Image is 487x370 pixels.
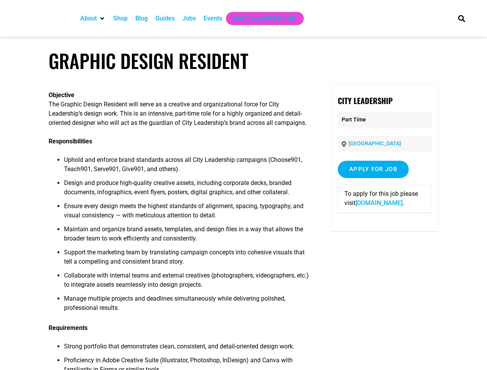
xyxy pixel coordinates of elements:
input: Apply for job [338,161,409,178]
a: Guides [155,14,175,23]
b: Responsibilities [49,138,92,145]
span: Design and produce high-quality creative assets, including corporate decks, branded documents, in... [64,179,292,196]
a: Events [204,14,222,23]
span: Manage multiple projects and deadlines simultaneously while delivering polished, professional res... [64,295,285,311]
a: Get Choose901 Emails [234,14,296,23]
span: Collaborate with internal teams and external creatives (photographers, videographers, etc.) to in... [64,272,309,288]
div: Search [455,12,468,25]
strong: City Leadership [338,95,393,106]
span: Strong portfolio that demonstrates clean, consistent, and detail-oriented design work. [64,343,294,350]
a: [DOMAIN_NAME] [356,199,403,207]
span: The Graphic Design Resident will serve as a creative and organizational force for City Leadership... [49,101,307,126]
div: About [76,12,110,25]
a: Blog [135,14,148,23]
span: Uphold and enforce brand standards across all City Leadership campaigns (Choose901, Teach901, Ser... [64,156,302,173]
a: Jobs [182,14,196,23]
nav: Main nav [76,12,445,25]
span: Ensure every design meets the highest standards of alignment, spacing, typography, and visual con... [64,202,303,219]
a: Shop [113,14,128,23]
a: [GEOGRAPHIC_DATA] [349,140,401,146]
a: About [80,14,97,23]
span: Support the marketing team by translating campaign concepts into cohesive visuals that tell a com... [64,249,305,265]
p: Part Time [338,112,432,128]
span: Maintain and organize brand assets, templates, and design files in a way that allows the broader ... [64,225,303,242]
b: Objective [49,91,74,99]
b: Requirements [49,324,88,331]
h1: Graphic Design Resident [49,49,438,72]
p: To apply for this job please visit . [344,189,425,208]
